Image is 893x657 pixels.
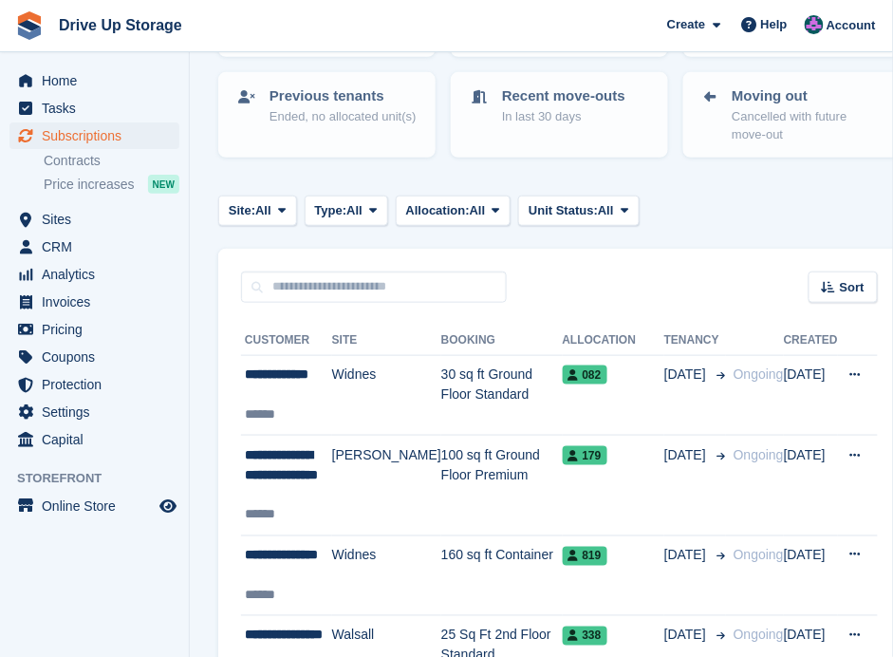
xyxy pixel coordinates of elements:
a: menu [9,371,179,398]
td: [DATE] [784,355,838,436]
span: Create [667,15,705,34]
span: 179 [563,446,607,465]
p: Recent move-outs [502,85,625,107]
a: menu [9,344,179,370]
a: menu [9,399,179,425]
span: Allocation: [406,201,470,220]
span: All [255,201,271,220]
a: menu [9,95,179,122]
span: All [470,201,486,220]
span: Analytics [42,261,156,288]
a: menu [9,261,179,288]
span: Subscriptions [42,122,156,149]
span: Ongoing [734,366,784,382]
th: Created [784,326,838,356]
span: [DATE] [664,365,710,385]
span: 338 [563,627,607,646]
span: Sites [42,206,156,233]
img: stora-icon-8386f47178a22dfd0bd8f6a31ec36ba5ce8667c1dd55bd0f319d3a0aa187defe.svg [15,11,44,40]
a: Recent move-outs In last 30 days [453,74,666,137]
span: Tasks [42,95,156,122]
td: [PERSON_NAME] [332,436,441,536]
a: menu [9,67,179,94]
p: In last 30 days [502,107,625,126]
span: Site: [229,201,255,220]
a: Previous tenants Ended, no allocated unit(s) [220,74,434,137]
span: Account [827,16,876,35]
span: 082 [563,366,607,385]
th: Allocation [563,326,664,356]
td: [DATE] [784,535,838,616]
span: Coupons [42,344,156,370]
button: Unit Status: All [518,196,639,227]
span: [DATE] [664,445,710,465]
a: menu [9,493,179,519]
a: menu [9,426,179,453]
span: Invoices [42,289,156,315]
th: Site [332,326,441,356]
span: Unit Status: [529,201,598,220]
span: [DATE] [664,546,710,566]
span: Ongoing [734,628,784,643]
th: Booking [441,326,563,356]
a: menu [9,234,179,260]
span: Ongoing [734,548,784,563]
div: NEW [148,175,179,194]
span: All [346,201,363,220]
span: Price increases [44,176,135,194]
span: [DATE] [664,626,710,646]
p: Moving out [732,85,884,107]
span: Home [42,67,156,94]
span: All [598,201,614,220]
p: Ended, no allocated unit(s) [270,107,417,126]
span: Type: [315,201,347,220]
span: Protection [42,371,156,398]
a: menu [9,289,179,315]
td: 30 sq ft Ground Floor Standard [441,355,563,436]
button: Allocation: All [396,196,512,227]
span: Sort [840,278,865,297]
span: CRM [42,234,156,260]
img: Andy [805,15,824,34]
td: Widnes [332,535,441,616]
span: Pricing [42,316,156,343]
td: 160 sq ft Container [441,535,563,616]
span: Ongoing [734,447,784,462]
button: Type: All [305,196,388,227]
a: Contracts [44,152,179,170]
a: Price increases NEW [44,174,179,195]
span: Online Store [42,493,156,519]
span: Capital [42,426,156,453]
td: Widnes [332,355,441,436]
th: Customer [241,326,332,356]
a: menu [9,316,179,343]
span: Storefront [17,469,189,488]
a: menu [9,206,179,233]
span: Help [761,15,788,34]
p: Cancelled with future move-out [732,107,884,144]
td: [DATE] [784,436,838,536]
a: Drive Up Storage [51,9,190,41]
th: Tenancy [664,326,726,356]
a: menu [9,122,179,149]
button: Site: All [218,196,297,227]
p: Previous tenants [270,85,417,107]
td: 100 sq ft Ground Floor Premium [441,436,563,536]
span: Settings [42,399,156,425]
a: Preview store [157,495,179,517]
span: 819 [563,547,607,566]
